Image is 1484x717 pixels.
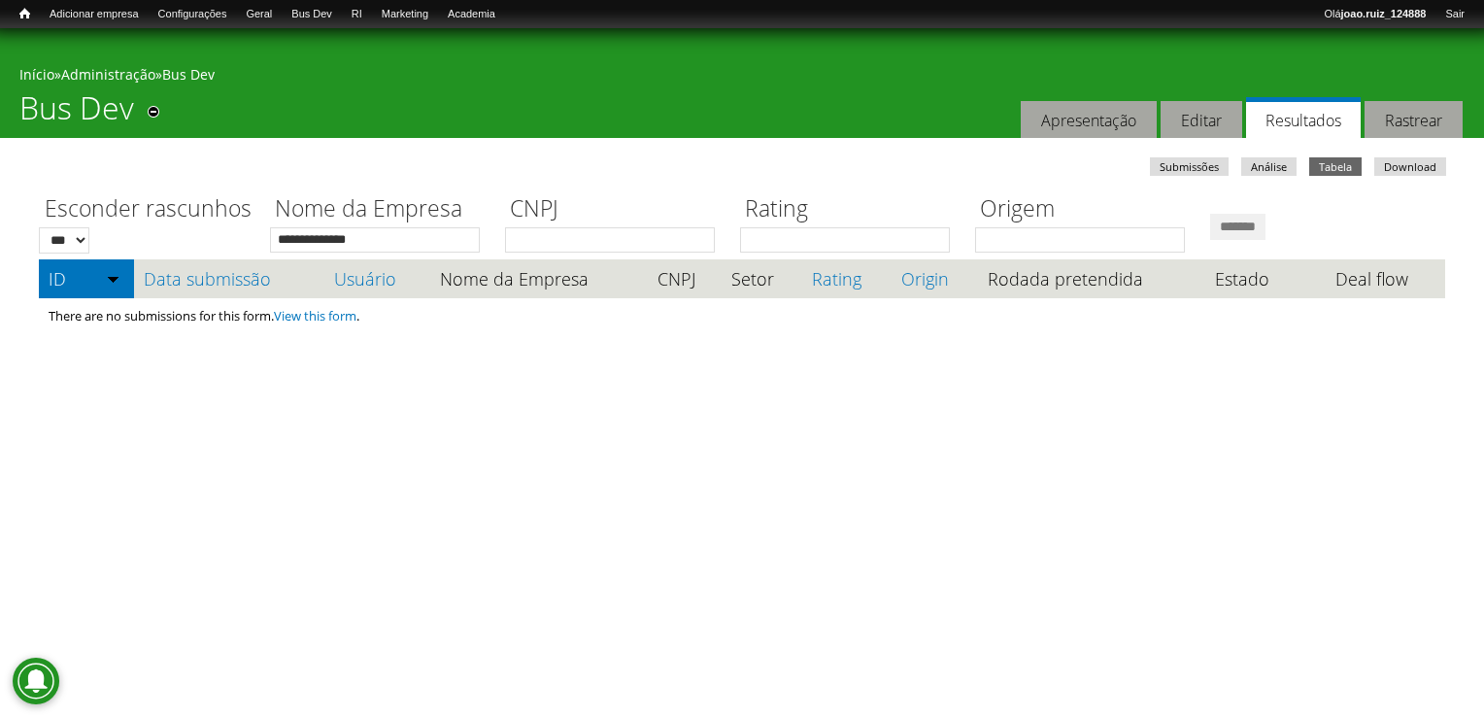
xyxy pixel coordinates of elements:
[19,89,134,138] h1: Bus Dev
[274,307,356,324] a: View this form
[107,272,119,285] img: ordem crescente
[39,298,1445,333] td: There are no submissions for this form. .
[430,259,648,298] th: Nome da Empresa
[334,269,421,289] a: Usuário
[19,7,30,20] span: Início
[438,5,505,24] a: Academia
[648,259,722,298] th: CNPJ
[342,5,372,24] a: RI
[901,269,968,289] a: Origin
[1241,157,1297,176] a: Análise
[162,65,215,84] a: Bus Dev
[1150,157,1229,176] a: Submissões
[270,192,492,227] label: Nome da Empresa
[740,192,962,227] label: Rating
[1435,5,1474,24] a: Sair
[1326,259,1445,298] th: Deal flow
[149,5,237,24] a: Configurações
[61,65,155,84] a: Administração
[40,5,149,24] a: Adicionar empresa
[1021,101,1157,139] a: Apresentação
[1309,157,1362,176] a: Tabela
[372,5,438,24] a: Marketing
[1161,101,1242,139] a: Editar
[19,65,54,84] a: Início
[1365,101,1463,139] a: Rastrear
[1246,97,1361,139] a: Resultados
[236,5,282,24] a: Geral
[282,5,342,24] a: Bus Dev
[1374,157,1446,176] a: Download
[722,259,802,298] th: Setor
[1314,5,1435,24] a: Olájoao.ruiz_124888
[39,192,257,227] label: Esconder rascunhos
[19,65,1465,89] div: » »
[975,192,1197,227] label: Origem
[144,269,315,289] a: Data submissão
[812,269,882,289] a: Rating
[49,269,124,289] a: ID
[10,5,40,23] a: Início
[978,259,1204,298] th: Rodada pretendida
[1341,8,1427,19] strong: joao.ruiz_124888
[1205,259,1300,298] th: Estado
[505,192,727,227] label: CNPJ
